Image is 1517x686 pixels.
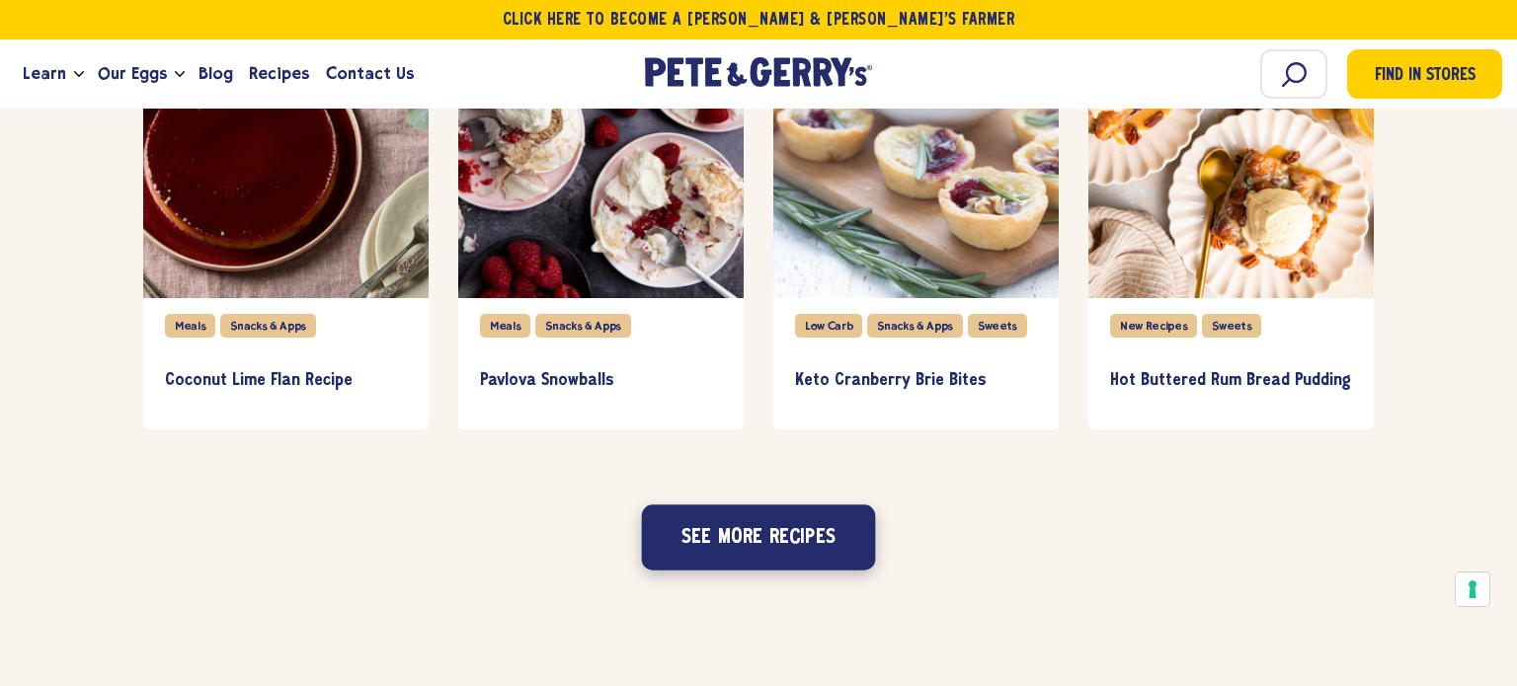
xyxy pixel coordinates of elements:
[1110,314,1197,338] div: New Recipes
[1110,370,1352,392] h3: Hot Buttered Rum Bread Pudding
[480,370,722,392] h3: Pavlova Snowballs
[326,61,414,86] span: Contact Us
[318,47,422,101] a: Contact Us
[773,11,1059,429] div: item
[74,71,84,78] button: Open the dropdown menu for Learn
[98,61,167,86] span: Our Eggs
[1347,49,1502,99] a: Find in Stores
[241,47,317,101] a: Recipes
[175,71,185,78] button: Open the dropdown menu for Our Eggs
[795,314,862,338] div: Low Carb
[1456,572,1489,606] button: Your consent preferences for tracking technologies
[220,314,316,338] div: Snacks & Apps
[795,352,1037,410] a: Keto Cranberry Brie Bites
[1202,314,1261,338] div: Sweets
[535,314,631,338] div: Snacks & Apps
[199,61,233,86] span: Blog
[143,11,429,429] div: item
[15,47,74,101] a: Learn
[249,61,309,86] span: Recipes
[867,314,963,338] div: Snacks & Apps
[642,504,876,570] button: See more recipes
[480,314,530,338] div: Meals
[23,61,66,86] span: Learn
[1088,11,1374,429] div: item
[191,47,241,101] a: Blog
[1110,352,1352,410] a: Hot Buttered Rum Bread Pudding
[480,352,722,410] a: Pavlova Snowballs
[165,314,215,338] div: Meals
[165,352,407,410] a: Coconut Lime Flan Recipe
[1375,63,1476,90] span: Find in Stores
[165,370,407,392] h3: Coconut Lime Flan Recipe
[1260,49,1327,99] input: Search
[968,314,1027,338] div: Sweets
[458,11,744,429] div: item
[90,47,175,101] a: Our Eggs
[795,370,1037,392] h3: Keto Cranberry Brie Bites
